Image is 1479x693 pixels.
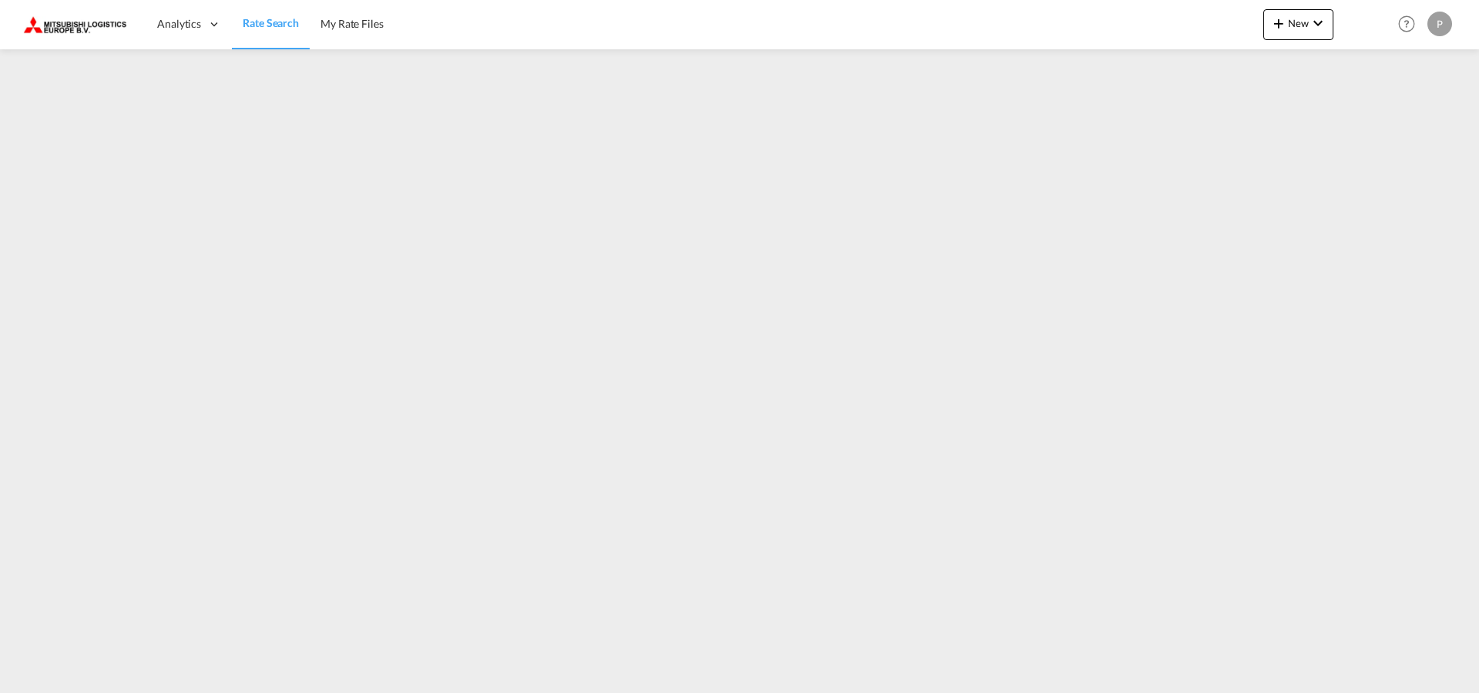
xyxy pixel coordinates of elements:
[1269,17,1327,29] span: New
[157,16,201,32] span: Analytics
[1427,12,1452,36] div: P
[1309,14,1327,32] md-icon: icon-chevron-down
[243,16,299,29] span: Rate Search
[1269,14,1288,32] md-icon: icon-plus 400-fg
[23,7,127,42] img: 0def066002f611f0b450c5c881a5d6ed.png
[320,17,384,30] span: My Rate Files
[1263,9,1333,40] button: icon-plus 400-fgNewicon-chevron-down
[1393,11,1420,37] span: Help
[1393,11,1427,39] div: Help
